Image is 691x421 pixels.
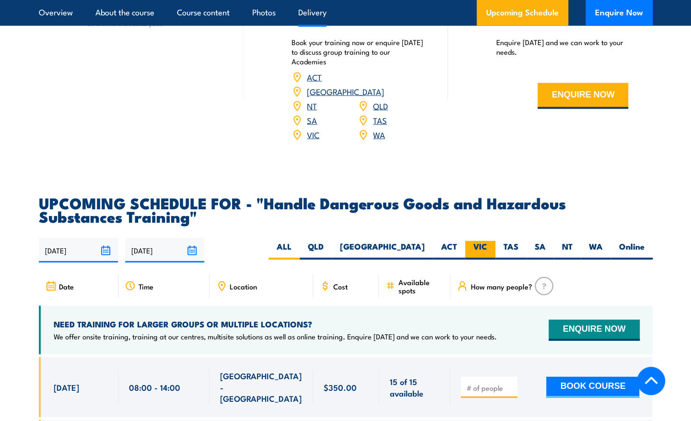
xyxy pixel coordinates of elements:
[527,241,554,260] label: SA
[39,196,653,223] h2: UPCOMING SCHEDULE FOR - "Handle Dangerous Goods and Hazardous Substances Training"
[332,241,433,260] label: [GEOGRAPHIC_DATA]
[581,241,611,260] label: WA
[54,319,497,329] h4: NEED TRAINING FOR LARGER GROUPS OR MULTIPLE LOCATIONS?
[324,382,357,393] span: $350.00
[389,376,440,398] span: 15 of 15 available
[307,85,384,97] a: [GEOGRAPHIC_DATA]
[307,100,317,111] a: NT
[546,377,639,398] button: BOOK COURSE
[54,332,497,341] p: We offer onsite training, training at our centres, multisite solutions as well as online training...
[307,114,317,126] a: SA
[307,71,322,83] a: ACT
[398,278,444,294] span: Available spots
[333,282,348,290] span: Cost
[39,238,118,263] input: From date
[538,83,628,109] button: ENQUIRE NOW
[373,129,385,140] a: WA
[300,241,332,260] label: QLD
[465,241,495,260] label: VIC
[59,282,74,290] span: Date
[307,129,319,140] a: VIC
[496,37,629,57] p: Enquire [DATE] and we can work to your needs.
[554,241,581,260] label: NT
[433,241,465,260] label: ACT
[549,320,639,341] button: ENQUIRE NOW
[54,382,79,393] span: [DATE]
[373,114,387,126] a: TAS
[125,238,204,263] input: To date
[470,282,532,290] span: How many people?
[495,241,527,260] label: TAS
[466,383,514,393] input: # of people
[230,282,257,290] span: Location
[292,37,424,66] p: Book your training now or enquire [DATE] to discuss group training to our Academies
[139,282,153,290] span: Time
[269,241,300,260] label: ALL
[129,382,180,393] span: 08:00 - 14:00
[220,370,303,404] span: [GEOGRAPHIC_DATA] - [GEOGRAPHIC_DATA]
[611,241,653,260] label: Online
[373,100,388,111] a: QLD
